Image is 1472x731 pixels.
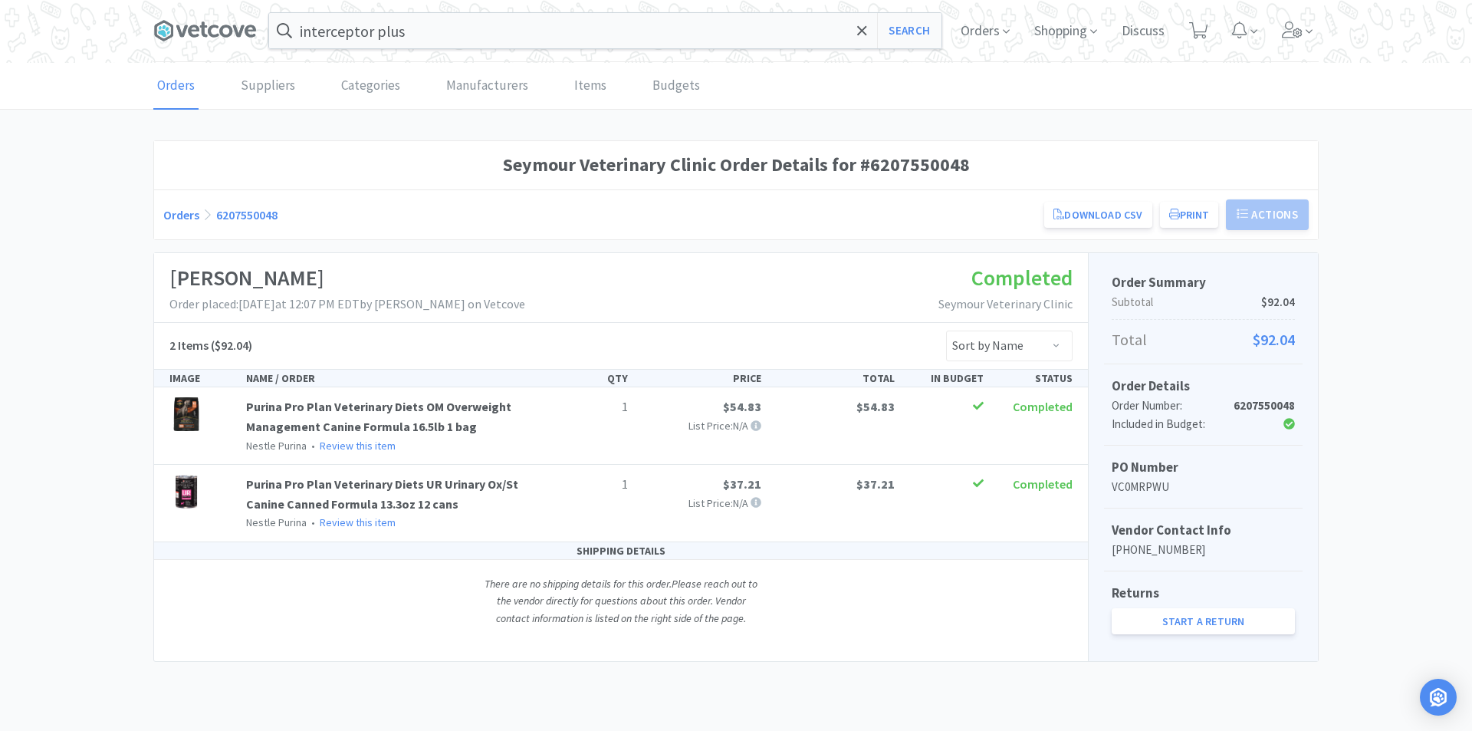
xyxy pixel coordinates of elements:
[320,515,396,529] a: Review this item
[337,63,404,110] a: Categories
[1044,202,1152,228] a: Download CSV
[485,577,757,625] i: There are no shipping details for this order. Please reach out to the vendor directly for questio...
[640,495,761,512] p: List Price: N/A
[649,63,704,110] a: Budgets
[856,476,895,492] span: $37.21
[1234,398,1295,413] strong: 6207550048
[1160,202,1219,228] button: Print
[1112,328,1295,352] p: Total
[570,63,610,110] a: Items
[269,13,941,48] input: Search by item, sku, manufacturer, ingredient, size...
[442,63,532,110] a: Manufacturers
[1420,679,1457,716] div: Open Intercom Messenger
[1112,293,1295,311] p: Subtotal
[723,399,761,414] span: $54.83
[1112,397,1234,415] div: Order Number:
[246,515,307,529] span: Nestle Purina
[1112,376,1295,397] h5: Order Details
[1112,608,1295,634] a: Start a Return
[1013,399,1073,414] span: Completed
[990,370,1079,387] div: STATUS
[246,399,511,434] a: Purina Pro Plan Veterinary Diets OM Overweight Management Canine Formula 16.5lb 1 bag
[856,399,895,414] span: $54.83
[877,13,941,48] button: Search
[1013,476,1073,492] span: Completed
[246,476,518,512] a: Purina Pro Plan Veterinary Diets UR Urinary Ox/St Canine Canned Formula 13.3oz 12 cans
[1112,583,1295,604] h5: Returns
[1115,25,1171,38] a: Discuss
[767,370,901,387] div: TOTAL
[901,370,990,387] div: IN BUDGET
[1253,328,1295,352] span: $92.04
[153,63,199,110] a: Orders
[154,542,1088,560] div: SHIPPING DETAILS
[971,264,1073,291] span: Completed
[551,475,628,495] p: 1
[1112,415,1234,433] div: Included in Budget:
[169,338,209,353] span: 2 Items
[1112,520,1295,541] h5: Vendor Contact Info
[634,370,767,387] div: PRICE
[723,476,761,492] span: $37.21
[309,439,317,453] span: •
[169,475,203,509] img: 6372d4bd7ded4e2da81cc2c9cf3aea4d_77041.jpeg
[246,439,307,453] span: Nestle Purina
[309,515,317,529] span: •
[1112,541,1295,559] p: [PHONE_NUMBER]
[240,370,545,387] div: NAME / ORDER
[1112,478,1295,496] p: VC0MRPWU
[1112,272,1295,293] h5: Order Summary
[1112,457,1295,478] h5: PO Number
[1261,293,1295,311] span: $92.04
[216,207,278,222] a: 6207550048
[640,417,761,434] p: List Price: N/A
[169,295,525,314] p: Order placed: [DATE] at 12:07 PM EDT by [PERSON_NAME] on Vetcove
[163,370,240,387] div: IMAGE
[545,370,634,387] div: QTY
[169,336,252,356] h5: ($92.04)
[169,397,203,431] img: bdc18335eb2042fe8469744049b8579a_706533.jpeg
[169,261,525,295] h1: [PERSON_NAME]
[237,63,299,110] a: Suppliers
[163,150,1309,179] h1: Seymour Veterinary Clinic Order Details for #6207550048
[320,439,396,453] a: Review this item
[163,207,199,222] a: Orders
[551,397,628,417] p: 1
[938,295,1073,314] p: Seymour Veterinary Clinic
